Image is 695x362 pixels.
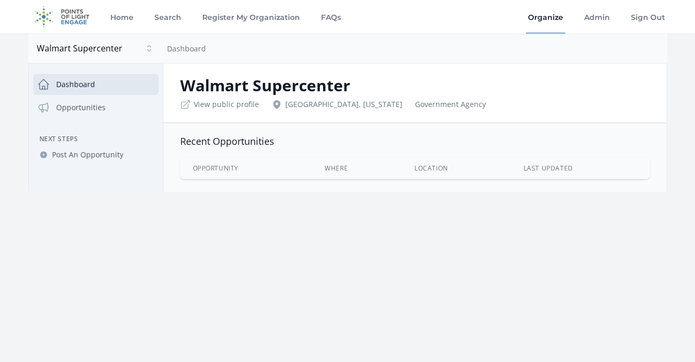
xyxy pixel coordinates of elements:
th: Last Updated [511,158,650,179]
th: Location [402,158,511,179]
nav: Breadcrumb [167,42,206,55]
h2: Walmart Supercenter [180,76,650,95]
span: Post An Opportunity [52,150,123,160]
a: Post An Opportunity [33,145,159,164]
h3: Next Steps [33,135,159,143]
button: Walmart Supercenter [33,38,159,59]
div: [GEOGRAPHIC_DATA], [US_STATE] [272,99,402,110]
div: Government Agency [415,99,486,110]
a: Dashboard [167,44,206,54]
th: Where [312,158,402,179]
a: Opportunities [33,97,159,118]
a: View public profile [194,99,259,110]
span: Walmart Supercenter [37,42,142,55]
th: Opportunity [180,158,313,179]
a: Dashboard [33,74,159,95]
h3: Recent Opportunities [180,135,650,147]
